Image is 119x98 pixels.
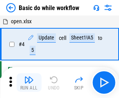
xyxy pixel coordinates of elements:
img: Support [93,5,99,11]
span: open.xlsx [11,18,32,24]
div: Run All [20,86,38,90]
div: cell [59,35,66,41]
button: Run All [16,73,41,92]
button: Skip [66,73,91,92]
img: Back [6,3,16,12]
img: Main button [98,76,110,89]
img: Settings menu [103,3,113,12]
div: to [98,35,102,41]
div: Basic do while workflow [19,4,79,12]
div: Update [37,33,56,43]
img: Skip [74,75,83,84]
img: Run All [24,75,34,84]
span: # 4 [19,41,25,47]
div: Sheet1!A5 [69,33,95,43]
div: Skip [74,86,84,90]
div: 5 [30,46,36,55]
